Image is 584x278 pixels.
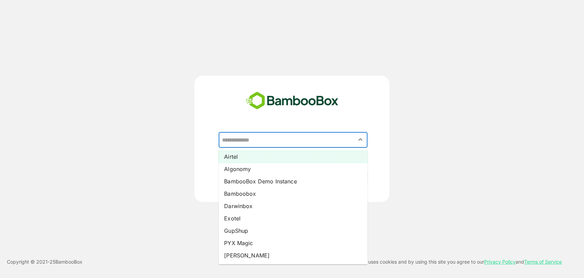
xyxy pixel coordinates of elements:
[219,249,367,262] li: [PERSON_NAME]
[219,225,367,237] li: GupShup
[242,89,342,112] img: bamboobox
[219,175,367,188] li: BambooBox Demo Instance
[219,212,367,225] li: Exotel
[356,135,365,144] button: Close
[7,258,82,266] p: Copyright © 2021- 25 BambooBox
[219,163,367,175] li: Algonomy
[524,259,562,265] a: Terms of Service
[219,188,367,200] li: Bamboobox
[219,262,367,274] li: SPECTRA VISION
[219,237,367,249] li: PYX Magic
[219,150,367,163] li: Airtel
[348,258,562,266] p: This site uses cookies and by using this site you agree to our and
[484,259,516,265] a: Privacy Policy
[219,200,367,212] li: Darwinbox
